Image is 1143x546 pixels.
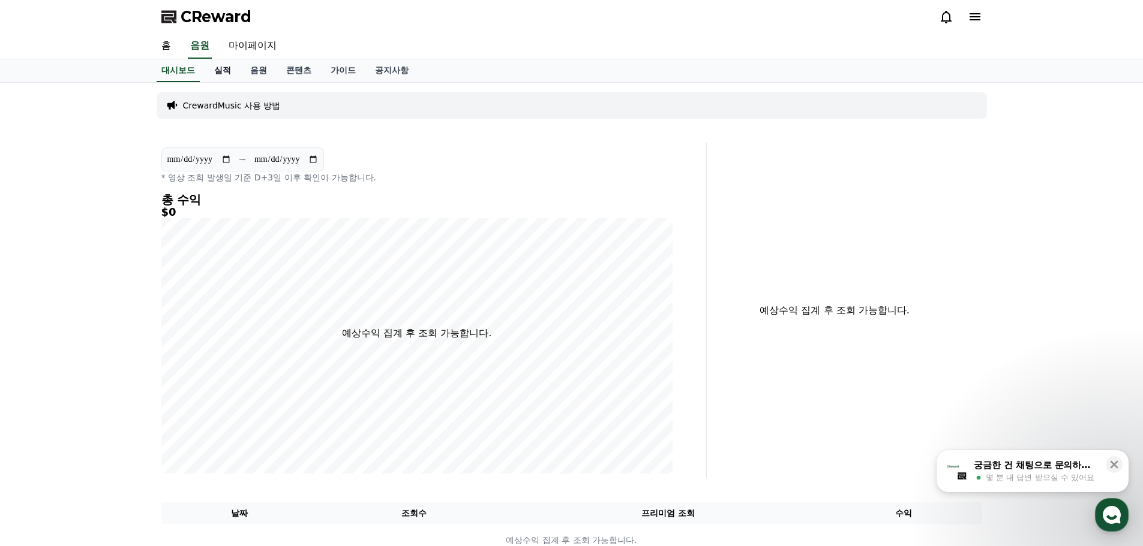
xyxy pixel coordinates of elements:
[161,7,251,26] a: CReward
[716,303,953,318] p: 예상수익 집계 후 조회 가능합니다.
[826,502,982,524] th: 수익
[185,398,200,408] span: 설정
[155,380,230,410] a: 설정
[110,399,124,408] span: 대화
[239,152,247,167] p: ~
[241,59,277,82] a: 음원
[277,59,321,82] a: 콘텐츠
[79,380,155,410] a: 대화
[157,59,200,82] a: 대시보드
[342,326,491,340] p: 예상수익 집계 후 조회 가능합니다.
[365,59,418,82] a: 공지사항
[511,502,826,524] th: 프리미엄 조회
[161,193,673,206] h4: 총 수익
[38,398,45,408] span: 홈
[205,59,241,82] a: 실적
[161,206,673,218] h5: $0
[219,34,286,59] a: 마이페이지
[181,7,251,26] span: CReward
[4,380,79,410] a: 홈
[161,171,673,183] p: * 영상 조회 발생일 기준 D+3일 이후 확인이 가능합니다.
[317,502,510,524] th: 조회수
[188,34,212,59] a: 음원
[183,99,281,111] a: CrewardMusic 사용 방법
[321,59,365,82] a: 가이드
[152,34,181,59] a: 홈
[161,502,318,524] th: 날짜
